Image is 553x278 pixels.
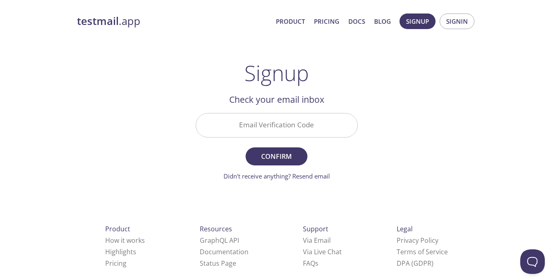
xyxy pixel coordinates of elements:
a: Privacy Policy [397,236,438,245]
a: How it works [105,236,145,245]
span: Product [105,224,130,233]
a: Status Page [200,259,236,268]
span: Confirm [255,151,298,162]
a: testmail.app [77,14,269,28]
span: Legal [397,224,413,233]
button: Signin [440,14,474,29]
h1: Signup [244,61,309,85]
a: Docs [348,16,365,27]
span: s [315,259,318,268]
span: Support [303,224,328,233]
a: Pricing [105,259,126,268]
a: Terms of Service [397,247,448,256]
span: Signin [446,16,468,27]
a: FAQ [303,259,318,268]
iframe: Help Scout Beacon - Open [520,249,545,274]
h2: Check your email inbox [196,93,358,106]
a: Via Email [303,236,331,245]
span: Resources [200,224,232,233]
button: Confirm [246,147,307,165]
a: Didn't receive anything? Resend email [223,172,330,180]
a: Product [276,16,305,27]
span: Signup [406,16,429,27]
a: Via Live Chat [303,247,342,256]
button: Signup [400,14,436,29]
strong: testmail [77,14,119,28]
a: Pricing [314,16,339,27]
a: Highlights [105,247,136,256]
a: Blog [374,16,391,27]
a: GraphQL API [200,236,239,245]
a: Documentation [200,247,248,256]
a: DPA (GDPR) [397,259,433,268]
